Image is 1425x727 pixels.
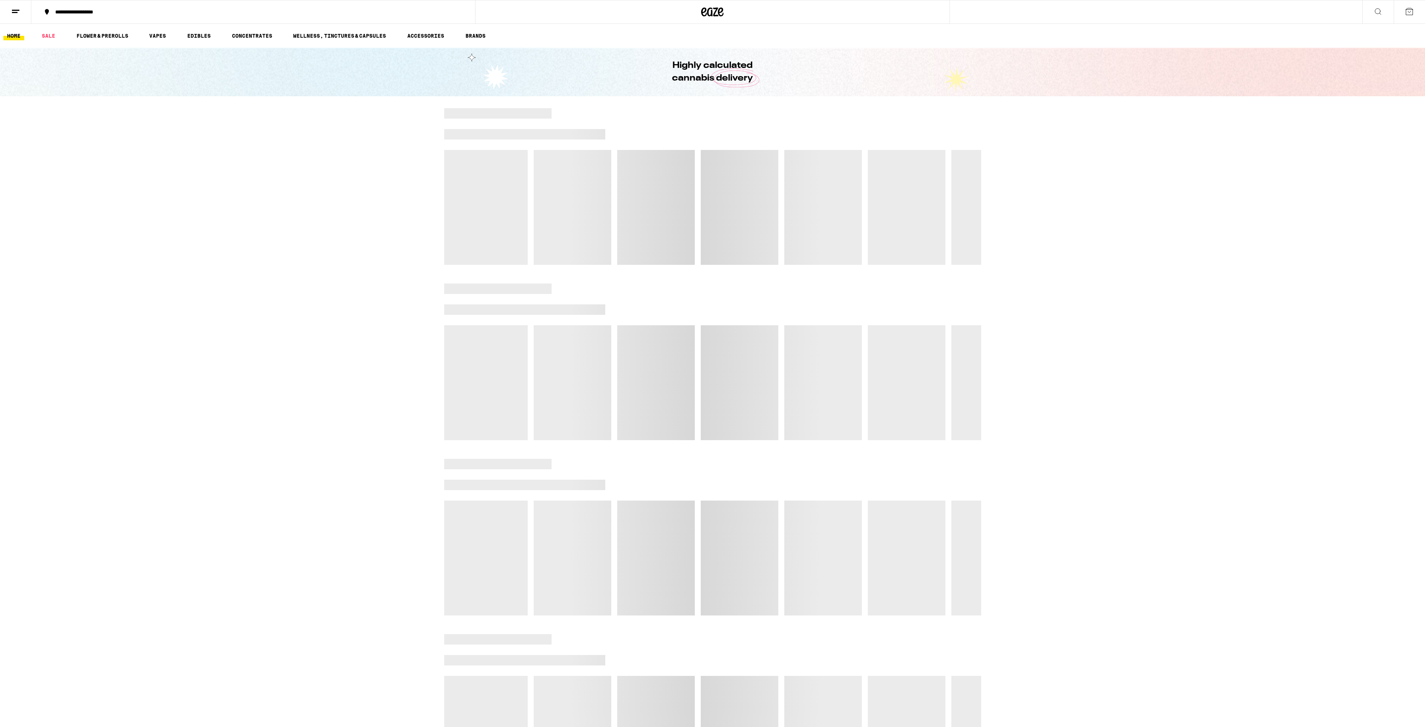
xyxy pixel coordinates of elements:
a: BRANDS [462,31,489,40]
a: ACCESSORIES [404,31,448,40]
a: WELLNESS, TINCTURES & CAPSULES [289,31,390,40]
a: CONCENTRATES [228,31,276,40]
h1: Highly calculated cannabis delivery [651,59,774,85]
a: EDIBLES [183,31,214,40]
a: FLOWER & PREROLLS [73,31,132,40]
a: HOME [3,31,24,40]
a: SALE [38,31,59,40]
a: VAPES [145,31,170,40]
